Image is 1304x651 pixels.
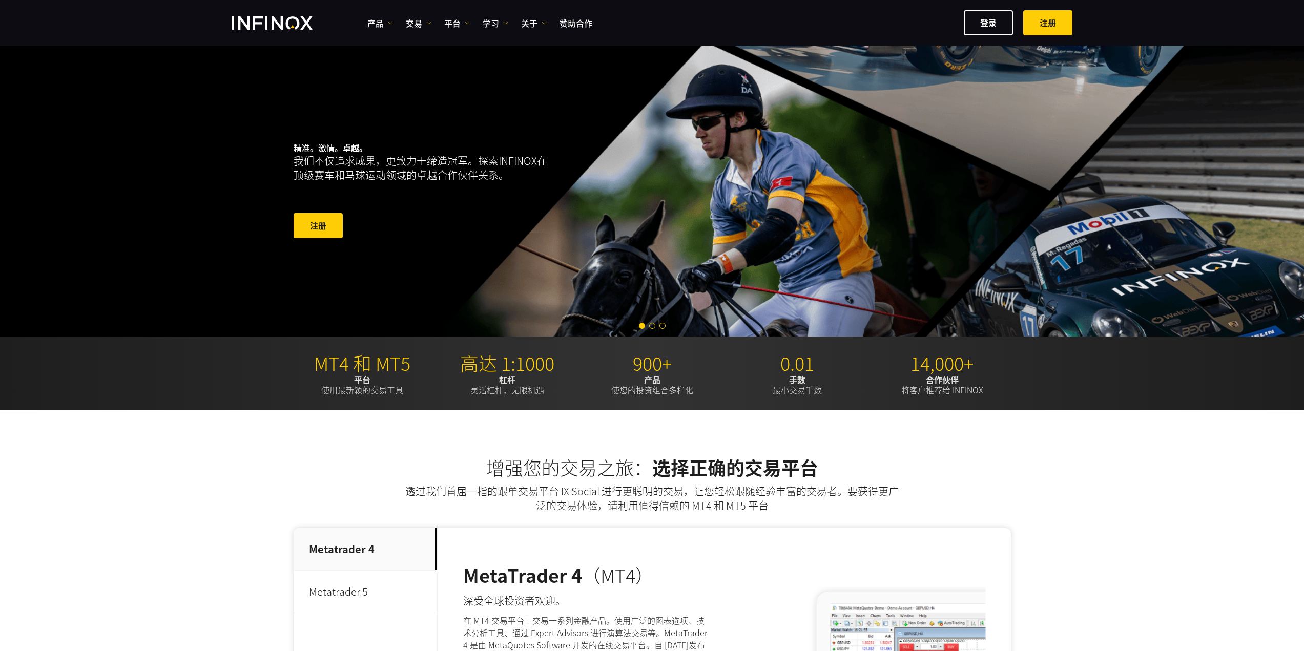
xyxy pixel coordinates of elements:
h4: 深受全球投资者欢迎。 [463,594,708,608]
h3: （MT4） [463,564,708,586]
p: Metatrader 5 [294,571,437,613]
a: ​​注册​ [1023,10,1072,35]
a: 赞助合作 [560,17,592,29]
a: 交易 [406,17,431,29]
a: 关于 [521,17,547,29]
span: Go to slide 3 [659,323,666,329]
a: 学习 [483,17,508,29]
p: 灵活杠杆，无限机遇 [439,374,576,395]
p: 0.01 [729,352,866,374]
strong: 杠杆 [499,373,515,386]
h2: 增强您的交易之旅： [294,456,1011,479]
div: 精准。激情。 [294,126,616,256]
p: 最小交易手数 [729,374,866,395]
p: 使您的投资组合多样化 [584,374,721,395]
a: 平台 [444,17,470,29]
p: 900+ [584,352,721,374]
strong: 平台 [354,373,370,386]
p: 高达 1:1000 [439,352,576,374]
a: INFINOX Logo [232,16,337,30]
strong: 合作伙伴 [926,373,959,386]
strong: MetaTrader 4 [463,561,582,588]
strong: 手数 [789,373,805,386]
strong: 产品 [644,373,660,386]
strong: 卓越。 [343,141,367,154]
a: 注册​ [294,213,343,238]
p: 14,000+ [874,352,1011,374]
p: MT4 和 MT5 [294,352,431,374]
p: 我们不仅追求成果，更致力于缔造冠军。探索INFINOX在顶级赛车和马球运动领域的卓越合作伙伴关系。 [294,154,552,182]
span: Go to slide 2 [649,323,655,329]
a: 产品 [367,17,393,29]
p: 使用最新颖的交易工具 [294,374,431,395]
p: Metatrader 4 [294,528,437,571]
span: Go to slide 1 [639,323,645,329]
a: 登录​​ [964,10,1013,35]
strong: 选择正确的交易平台 [652,454,818,480]
p: 将客户推荐给 INFINOX [874,374,1011,395]
p: 透过我们首屈一指的跟单交易平台 IX Social 进行更聪明的交易，让您轻松跟随经验丰富的交易者。要获得更广泛的交易体验，请利用值得信赖的 MT4 和 MT5 平台 [404,484,901,513]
